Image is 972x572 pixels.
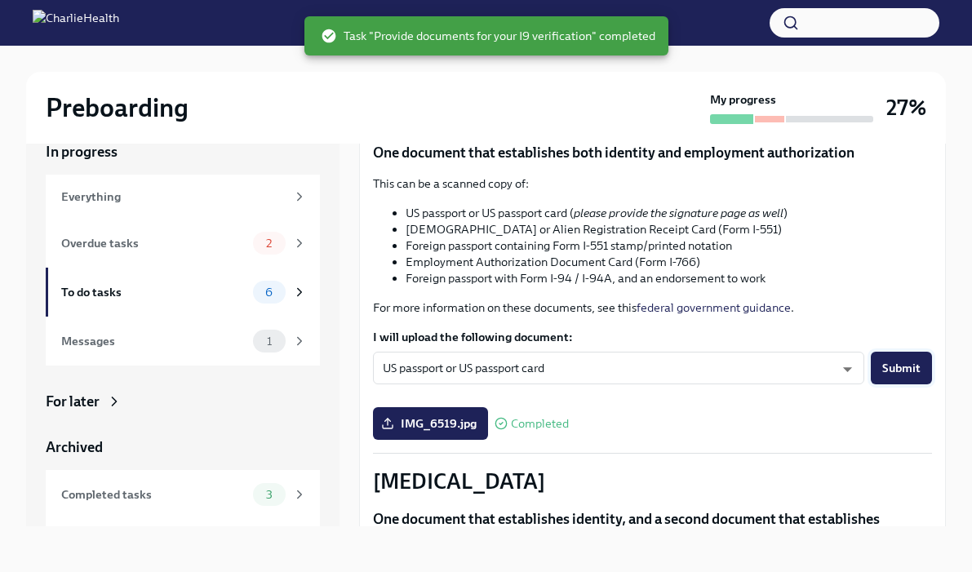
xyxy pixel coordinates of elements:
[255,286,282,299] span: 6
[46,142,320,162] a: In progress
[46,317,320,366] a: Messages1
[373,509,932,548] p: One document that establishes identity, and a second document that establishes employment authori...
[373,299,932,316] p: For more information on these documents, see this .
[61,332,246,350] div: Messages
[710,91,776,108] strong: My progress
[46,392,100,411] div: For later
[46,470,320,519] a: Completed tasks3
[373,352,864,384] div: US passport or US passport card
[886,93,926,122] h3: 27%
[373,329,932,345] label: I will upload the following document:
[61,283,246,301] div: To do tasks
[373,175,932,192] p: This can be a scanned copy of:
[406,254,932,270] li: Employment Authorization Document Card (Form I-766)
[256,237,282,250] span: 2
[384,415,477,432] span: IMG_6519.jpg
[574,206,783,220] em: please provide the signature page as well
[61,234,246,252] div: Overdue tasks
[511,418,569,430] span: Completed
[373,467,932,496] p: [MEDICAL_DATA]
[46,392,320,411] a: For later
[61,188,286,206] div: Everything
[46,268,320,317] a: To do tasks6
[373,143,932,162] p: One document that establishes both identity and employment authorization
[637,300,791,315] a: federal government guidance
[871,352,932,384] button: Submit
[46,219,320,268] a: Overdue tasks2
[46,175,320,219] a: Everything
[406,221,932,237] li: [DEMOGRAPHIC_DATA] or Alien Registration Receipt Card (Form I-551)
[882,360,921,376] span: Submit
[406,270,932,286] li: Foreign passport with Form I-94 / I-94A, and an endorsement to work
[373,407,488,440] label: IMG_6519.jpg
[46,437,320,457] a: Archived
[46,91,189,124] h2: Preboarding
[406,237,932,254] li: Foreign passport containing Form I-551 stamp/printed notation
[257,335,282,348] span: 1
[256,489,282,501] span: 3
[33,10,119,36] img: CharlieHealth
[406,205,932,221] li: US passport or US passport card ( )
[61,486,246,503] div: Completed tasks
[321,28,655,44] span: Task "Provide documents for your I9 verification" completed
